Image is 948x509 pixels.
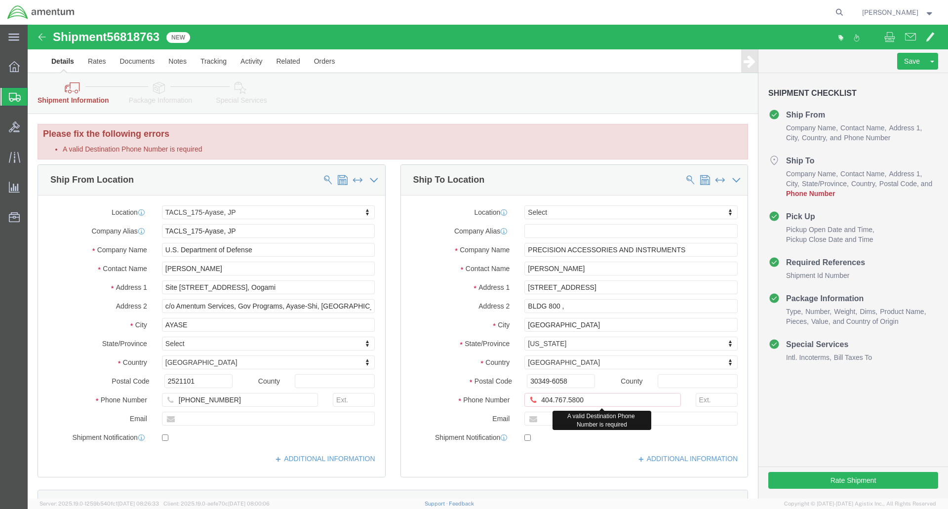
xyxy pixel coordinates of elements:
[228,501,270,507] span: [DATE] 08:00:06
[163,501,270,507] span: Client: 2025.19.0-aefe70c
[39,501,159,507] span: Server: 2025.19.0-1259b540fc1
[862,7,918,18] span: Joshua Keller
[7,5,75,20] img: logo
[28,25,948,499] iframe: FS Legacy Container
[425,501,449,507] a: Support
[784,500,936,508] span: Copyright © [DATE]-[DATE] Agistix Inc., All Rights Reserved
[118,501,159,507] span: [DATE] 08:26:33
[862,6,935,18] button: [PERSON_NAME]
[449,501,474,507] a: Feedback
